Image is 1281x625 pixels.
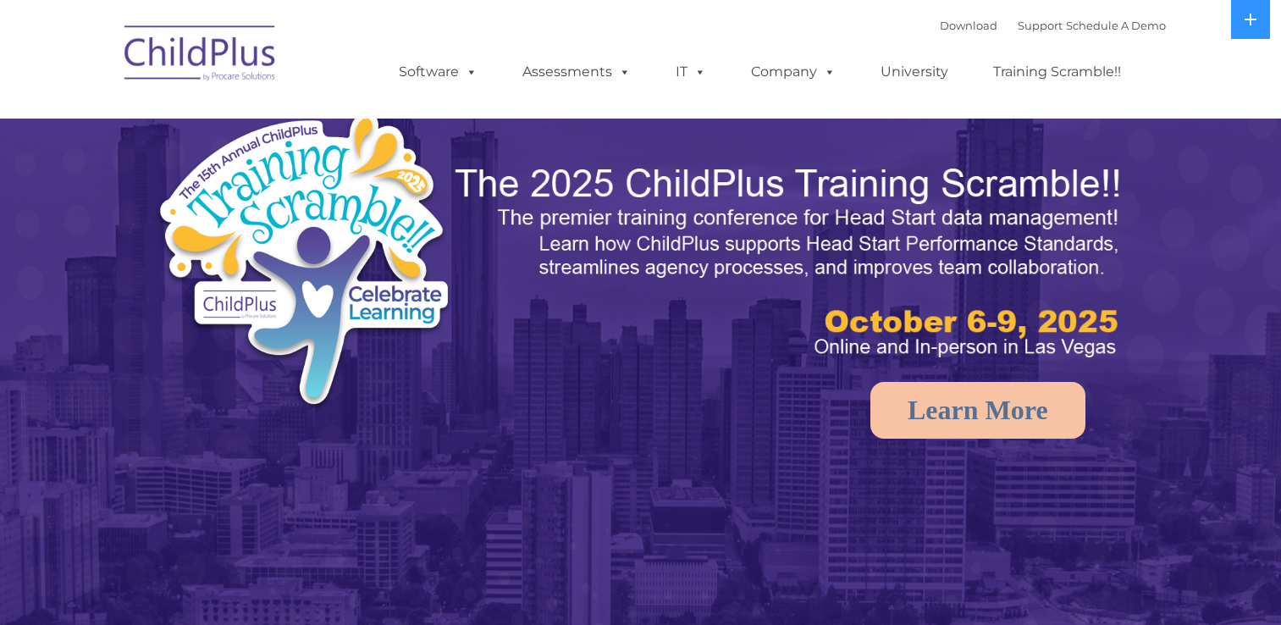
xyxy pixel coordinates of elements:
a: Support [1018,19,1063,32]
a: Assessments [505,55,648,89]
a: Software [382,55,494,89]
font: | [940,19,1166,32]
a: Learn More [870,382,1085,439]
a: Training Scramble!! [976,55,1138,89]
a: Download [940,19,997,32]
a: IT [659,55,723,89]
a: Schedule A Demo [1066,19,1166,32]
a: Company [734,55,853,89]
img: ChildPlus by Procare Solutions [116,14,285,98]
a: University [864,55,965,89]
